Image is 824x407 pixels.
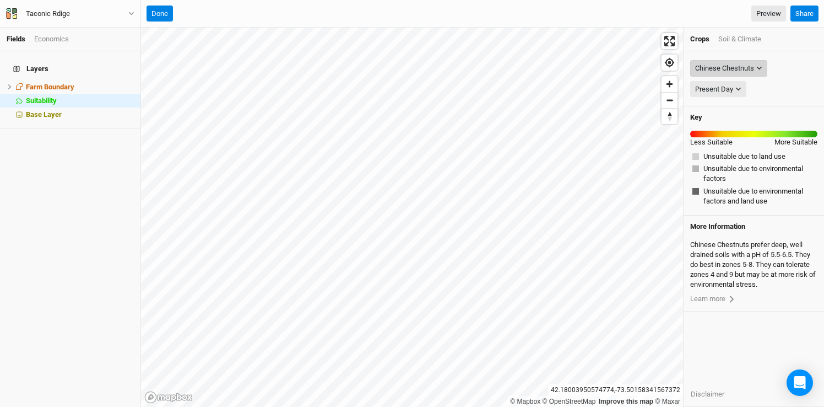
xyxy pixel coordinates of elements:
[26,83,74,91] span: Farm Boundary
[26,110,62,119] span: Base Layer
[690,113,702,122] h4: Key
[7,58,134,80] h4: Layers
[690,60,767,77] button: Chinese Chestnuts
[147,6,173,22] button: Done
[34,34,69,44] div: Economics
[26,8,70,19] div: Taconic Rdige
[774,137,817,147] div: More Suitable
[690,235,817,294] div: Chinese Chestnuts prefer deep, well drained soils with a pH of 5.5-6.5. They do best in zones 5-8...
[26,97,134,105] div: Suitability
[751,6,786,22] a: Preview
[662,33,677,49] button: Enter fullscreen
[543,398,596,405] a: OpenStreetMap
[690,294,817,304] a: Learn more
[695,84,733,95] div: Present Day
[690,137,733,147] div: Less Suitable
[548,384,683,396] div: 42.18003950574774 , -73.50158341567372
[690,81,746,98] button: Present Day
[510,398,540,405] a: Mapbox
[26,97,57,105] span: Suitability
[662,55,677,71] button: Find my location
[703,152,785,162] span: Unsuitable due to land use
[690,222,817,231] h4: More Information
[718,34,761,44] div: Soil & Climate
[26,83,134,92] div: Farm Boundary
[662,92,677,108] button: Zoom out
[690,34,709,44] div: Crops
[144,391,193,404] a: Mapbox logo
[787,369,813,396] div: Open Intercom Messenger
[655,398,680,405] a: Maxar
[695,63,754,74] div: Chinese Chestnuts
[662,108,677,124] button: Reset bearing to north
[662,109,677,124] span: Reset bearing to north
[703,186,815,206] span: Unsuitable due to environmental factors and land use
[662,93,677,108] span: Zoom out
[7,35,25,43] a: Fields
[790,6,818,22] button: Share
[690,388,725,400] button: Disclaimer
[141,28,683,407] canvas: Map
[6,8,135,20] button: Taconic Rdige
[599,398,653,405] a: Improve this map
[703,164,815,184] span: Unsuitable due to environmental factors
[662,76,677,92] button: Zoom in
[26,110,134,119] div: Base Layer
